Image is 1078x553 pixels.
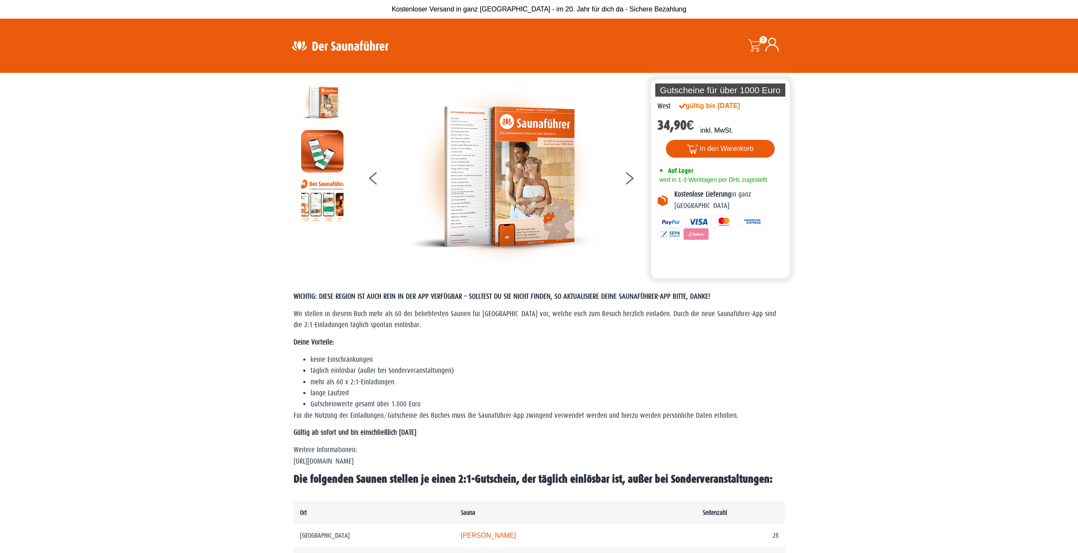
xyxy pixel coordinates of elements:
div: West [657,101,671,112]
b: Kostenlose Lieferung [674,190,731,198]
img: der-saunafuehrer-2025-west [409,81,599,272]
b: Seitenzahl [703,509,727,516]
p: Gutscheine für über 1000 Euro [655,83,786,97]
span: Wir stellen in diesem Buch mehr als 60 der beliebtesten Saunen für [GEOGRAPHIC_DATA] vor, welche ... [294,310,776,329]
span: WICHTIG: DIESE REGION IST AUCH REIN IN DER APP VERFÜGBAR – SOLLTEST DU SIE NICHT FINDEN, SO AKTUA... [294,292,710,300]
td: [GEOGRAPHIC_DATA] [294,524,454,547]
td: 28 [696,524,784,547]
p: Weitere Informationen: [URL][DOMAIN_NAME] [294,445,785,467]
span: € [687,117,694,133]
li: täglich einlösbar (außer bei Sonderveranstaltungen) [310,365,785,376]
bdi: 34,90 [657,117,694,133]
img: MOCKUP-iPhone_regional [301,130,344,172]
b: Ort [300,509,307,516]
p: inkl. MwSt. [700,125,733,136]
div: gültig bis [DATE] [679,101,759,111]
span: Auf Lager [668,167,693,175]
p: Für die Nutzung der Einladungen/Gutscheine des Buches muss die Saunaführer-App zwingend verwendet... [294,410,785,421]
img: der-saunafuehrer-2025-west [301,81,344,124]
a: [PERSON_NAME] [461,532,516,539]
li: keine Einschränkungen [310,354,785,365]
p: in ganz [GEOGRAPHIC_DATA] [674,189,784,211]
span: 0 [759,36,767,44]
b: Die folgenden Saunen stellen je einen 2:1-Gutschein, der täglich einlösbar ist, außer bei Sonderv... [294,473,773,485]
span: wird in 1-3 Werktagen per DHL zugestellt [657,176,767,183]
button: In den Warenkorb [666,140,775,158]
img: Anleitung7tn [301,179,344,221]
span: Kostenloser Versand in ganz [GEOGRAPHIC_DATA] - im 20. Jahr für dich da - Sichere Bezahlung [392,6,687,13]
li: mehr als 60 x 2:1-Einladungen [310,377,785,388]
li: Gutscheinwerte gesamt über 1.000 Euro [310,399,785,410]
b: Sauna [461,509,475,516]
li: lange Laufzeit [310,388,785,399]
strong: Deine Vorteile: [294,338,334,346]
strong: Gültig ab sofort und bis einschließlich [DATE] [294,428,416,436]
